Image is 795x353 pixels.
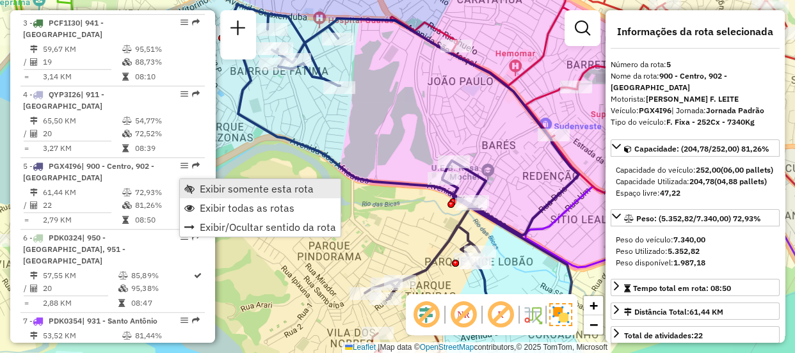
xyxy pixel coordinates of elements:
[122,189,132,196] i: % de utilização do peso
[192,317,200,324] em: Rota exportada
[30,332,38,340] i: Distância Total
[134,56,199,68] td: 88,73%
[706,106,764,115] strong: Jornada Padrão
[549,303,572,326] img: Exibir/Ocultar setores
[30,58,38,66] i: Total de Atividades
[636,214,761,223] span: Peso: (5.352,82/7.340,00) 72,93%
[611,71,727,92] strong: 900 - Centro, 902 - [GEOGRAPHIC_DATA]
[342,342,611,353] div: Map data © contributors,© 2025 TomTom, Microsoft
[134,214,199,226] td: 08:50
[23,233,125,265] span: 6 -
[118,299,125,307] i: Tempo total em rota
[23,233,125,265] span: | 950 - [GEOGRAPHIC_DATA], 951 - [GEOGRAPHIC_DATA]
[668,246,700,256] strong: 5.352,82
[23,161,154,182] span: | 900 - Centro, 902 - [GEOGRAPHIC_DATA]
[23,214,29,226] td: =
[131,297,193,310] td: 08:47
[42,269,118,282] td: 57,55 KM
[194,272,202,279] i: Rota otimizada
[694,331,703,340] strong: 22
[131,269,193,282] td: 85,89%
[611,209,780,226] a: Peso: (5.352,82/7.340,00) 72,93%
[122,58,132,66] i: % de utilização da cubagem
[689,307,723,317] span: 61,44 KM
[616,246,775,257] div: Peso Utilizado:
[611,139,780,157] a: Capacidade: (204,78/252,00) 81,26%
[42,56,122,68] td: 19
[23,56,29,68] td: /
[23,297,29,310] td: =
[200,184,314,194] span: Exibir somente esta rota
[646,94,739,104] strong: [PERSON_NAME] F. LEITE
[134,199,199,212] td: 81,26%
[584,296,603,315] a: Zoom in
[122,201,132,209] i: % de utilização da cubagem
[134,43,199,56] td: 95,51%
[30,45,38,53] i: Distância Total
[611,26,780,38] h4: Informações da rota selecionada
[696,165,721,175] strong: 252,00
[616,187,775,199] div: Espaço livre:
[181,19,188,26] em: Opções
[49,90,81,99] span: QYP3I26
[134,114,199,127] td: 54,77%
[134,186,199,199] td: 72,93%
[134,142,199,155] td: 08:39
[30,117,38,125] i: Distância Total
[49,316,82,326] span: PDK0354
[616,176,775,187] div: Capacidade Utilizada:
[134,127,199,140] td: 72,52%
[671,106,764,115] span: | Jornada:
[30,285,38,292] i: Total de Atividades
[192,233,200,241] em: Rota exportada
[122,145,129,152] i: Tempo total em rota
[30,272,38,279] i: Distância Total
[23,282,29,295] td: /
[611,302,780,320] a: Distância Total:61,44 KM
[180,198,341,217] li: Exibir todas as rotas
[522,304,543,325] img: Fluxo de ruas
[611,326,780,343] a: Total de atividades:22
[42,297,118,310] td: 2,88 KM
[181,90,188,98] em: Opções
[611,229,780,274] div: Peso: (5.352,82/7.340,00) 72,93%
[666,117,755,127] strong: F. Fixa - 252Cx - 7340Kg
[42,199,122,212] td: 22
[122,332,132,340] i: % de utilização do peso
[42,282,118,295] td: 20
[134,329,199,342] td: 81,44%
[23,142,29,155] td: =
[49,233,82,242] span: PDK0324
[192,19,200,26] em: Rota exportada
[49,18,80,27] span: PCF1I30
[30,201,38,209] i: Total de Atividades
[42,186,122,199] td: 61,44 KM
[122,73,129,81] i: Tempo total em rota
[42,114,122,127] td: 65,50 KM
[181,233,188,241] em: Opções
[42,43,122,56] td: 59,67 KM
[616,257,775,269] div: Peso disponível:
[200,203,294,213] span: Exibir todas as rotas
[611,59,780,70] div: Número da rota:
[118,285,128,292] i: % de utilização da cubagem
[634,144,769,153] span: Capacidade: (204,78/252,00) 81,26%
[666,59,671,69] strong: 5
[131,282,193,295] td: 95,38%
[420,343,474,352] a: OpenStreetMap
[411,299,442,330] span: Exibir deslocamento
[192,90,200,98] em: Rota exportada
[345,343,376,352] a: Leaflet
[42,70,122,83] td: 3,14 KM
[660,188,680,198] strong: 47,22
[122,130,132,137] i: % de utilização da cubagem
[42,142,122,155] td: 3,27 KM
[639,106,671,115] strong: PGX4I96
[616,235,705,244] span: Peso do veículo:
[23,199,29,212] td: /
[570,15,595,41] a: Exibir filtros
[192,162,200,169] em: Rota exportada
[122,45,132,53] i: % de utilização do peso
[611,116,780,128] div: Tipo do veículo:
[180,217,341,237] li: Exibir/Ocultar sentido da rota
